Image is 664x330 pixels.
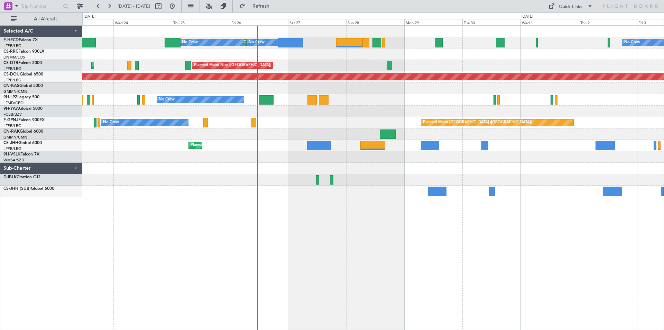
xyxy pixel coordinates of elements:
div: Wed 24 [113,19,172,25]
a: CN-KASGlobal 5000 [3,84,43,88]
div: Planned Maint [GEOGRAPHIC_DATA] ([GEOGRAPHIC_DATA]) [191,140,299,151]
span: 9H-LPZ [3,95,17,99]
a: LFPB/LBG [3,78,21,83]
a: LFPB/LBG [3,43,21,48]
div: [DATE] [84,14,95,20]
div: Planned Maint [GEOGRAPHIC_DATA] ([GEOGRAPHIC_DATA]) [423,117,532,128]
a: LFPB/LBG [3,146,21,151]
div: Quick Links [559,3,582,10]
div: Tue 23 [55,19,113,25]
span: CN-KAS [3,84,19,88]
a: GMMN/CMN [3,89,27,94]
span: CS-RRC [3,50,18,54]
span: 9H-VSLK [3,152,20,157]
a: CS-JHH (SUB)Global 6000 [3,187,54,191]
span: Refresh [247,4,276,9]
a: CS-RRCFalcon 900LX [3,50,44,54]
span: All Aircraft [18,17,73,21]
span: CS-DOU [3,72,20,77]
div: Sun 28 [346,19,404,25]
a: D-IBLKCitation CJ2 [3,175,40,179]
a: WMSA/SZB [3,158,24,163]
div: Fri 26 [230,19,288,25]
div: Planned Maint Nice ([GEOGRAPHIC_DATA]) [194,60,271,71]
a: F-HECDFalcon 7X [3,38,38,42]
div: Thu 2 [579,19,637,25]
button: All Aircraft [8,14,75,25]
span: F-HECD [3,38,19,42]
button: Quick Links [545,1,596,12]
a: 9H-VSLKFalcon 7X [3,152,39,157]
span: F-GPNJ [3,118,18,122]
div: No Crew [182,37,198,48]
a: 9H-YAAGlobal 5000 [3,107,43,111]
span: D-IBLK [3,175,17,179]
a: CS-DOUGlobal 6500 [3,72,43,77]
a: CN-RAKGlobal 6000 [3,130,43,134]
div: Wed 1 [520,19,579,25]
div: No Crew [103,117,119,128]
span: [DATE] - [DATE] [118,3,150,9]
div: Planned Maint Sofia [93,60,129,71]
div: Mon 29 [404,19,462,25]
div: Thu 25 [172,19,230,25]
span: CS-DTR [3,61,18,65]
div: [DATE] [522,14,533,20]
a: DNMM/LOS [3,55,25,60]
div: No Crew [159,95,175,105]
a: FCBB/BZV [3,112,22,117]
input: Trip Number [21,1,61,11]
a: LFMD/CEQ [3,100,24,106]
div: No Crew [624,37,640,48]
div: Sat 27 [288,19,346,25]
span: 9H-YAA [3,107,19,111]
a: LFPB/LBG [3,123,21,128]
span: CS-JHH [3,141,18,145]
a: CS-DTRFalcon 2000 [3,61,42,65]
button: Refresh [236,1,278,12]
a: GMMN/CMN [3,135,27,140]
a: F-GPNJFalcon 900EX [3,118,45,122]
div: Tue 30 [462,19,520,25]
a: LFPB/LBG [3,66,21,71]
div: No Crew [249,37,265,48]
a: 9H-LPZLegacy 500 [3,95,39,99]
span: CS-JHH (SUB) [3,187,31,191]
span: CN-RAK [3,130,20,134]
a: CS-JHHGlobal 6000 [3,141,42,145]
